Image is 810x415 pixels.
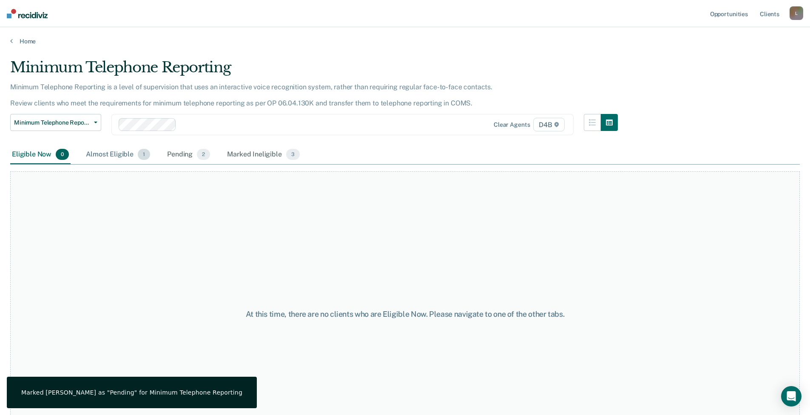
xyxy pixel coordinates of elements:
[14,119,91,126] span: Minimum Telephone Reporting
[56,149,69,160] span: 0
[7,9,48,18] img: Recidiviz
[10,59,618,83] div: Minimum Telephone Reporting
[286,149,300,160] span: 3
[533,118,564,131] span: D4B
[165,145,212,164] div: Pending2
[10,83,492,107] p: Minimum Telephone Reporting is a level of supervision that uses an interactive voice recognition ...
[10,114,101,131] button: Minimum Telephone Reporting
[10,145,71,164] div: Eligible Now0
[208,310,603,319] div: At this time, there are no clients who are Eligible Now. Please navigate to one of the other tabs.
[84,145,152,164] div: Almost Eligible1
[138,149,150,160] span: 1
[21,389,242,396] div: Marked [PERSON_NAME] as "Pending" for Minimum Telephone Reporting
[10,37,800,45] a: Home
[790,6,803,20] button: L
[225,145,301,164] div: Marked Ineligible3
[781,386,801,406] div: Open Intercom Messenger
[197,149,210,160] span: 2
[494,121,530,128] div: Clear agents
